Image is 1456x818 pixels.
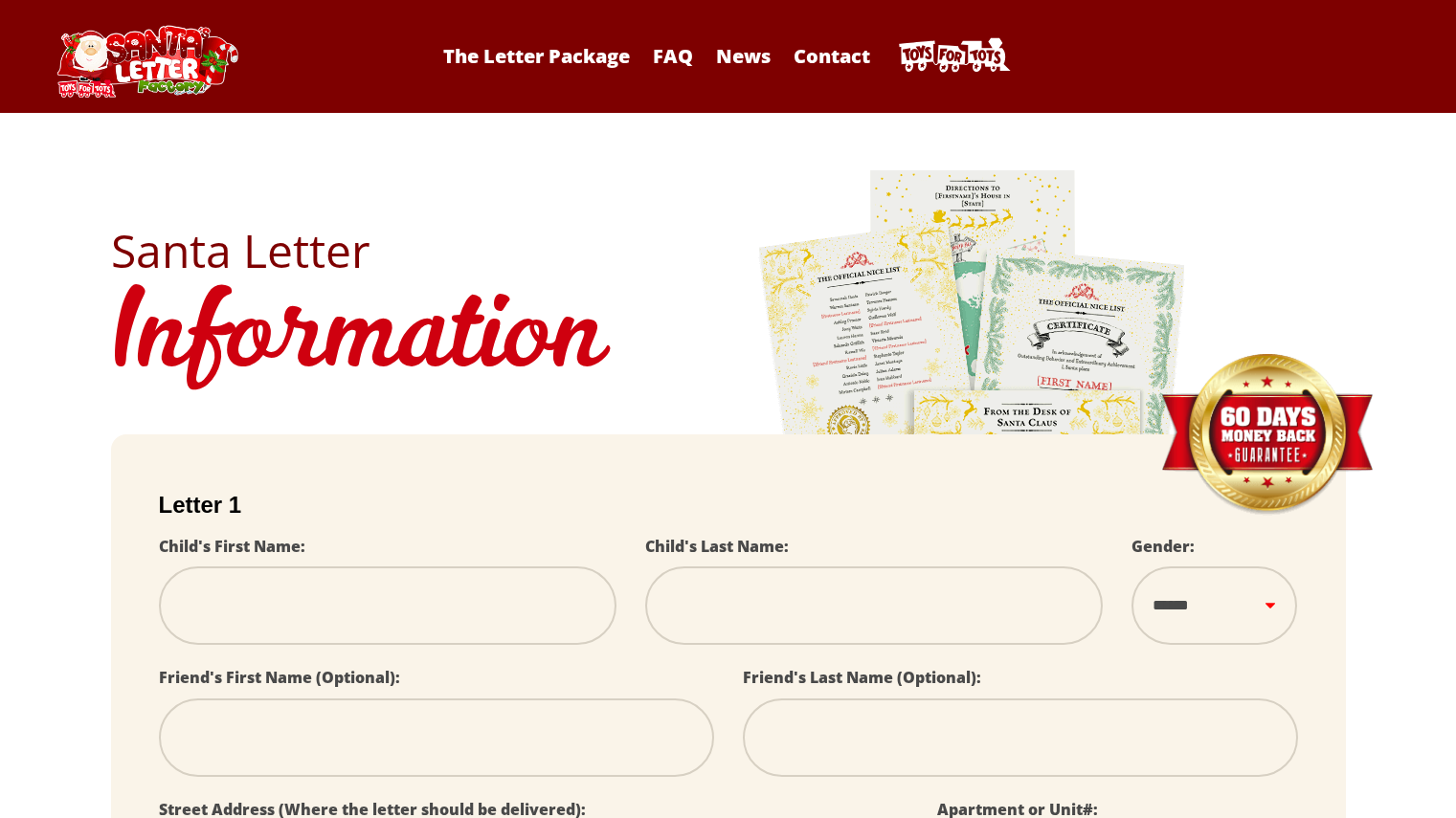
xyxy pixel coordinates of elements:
h2: Letter 1 [159,492,1298,519]
img: letters.png [757,167,1188,702]
h2: Santa Letter [111,228,1346,274]
label: Child's First Name: [159,536,305,557]
label: Friend's Last Name (Optional): [743,667,981,688]
a: News [706,43,780,69]
h1: Information [111,274,1346,406]
a: The Letter Package [434,43,639,69]
a: Contact [784,43,880,69]
img: Money Back Guarantee [1159,353,1375,517]
img: Santa Letter Logo [51,25,242,98]
a: FAQ [643,43,703,69]
label: Gender: [1131,536,1195,557]
label: Friend's First Name (Optional): [159,667,400,688]
label: Child's Last Name: [645,536,789,557]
